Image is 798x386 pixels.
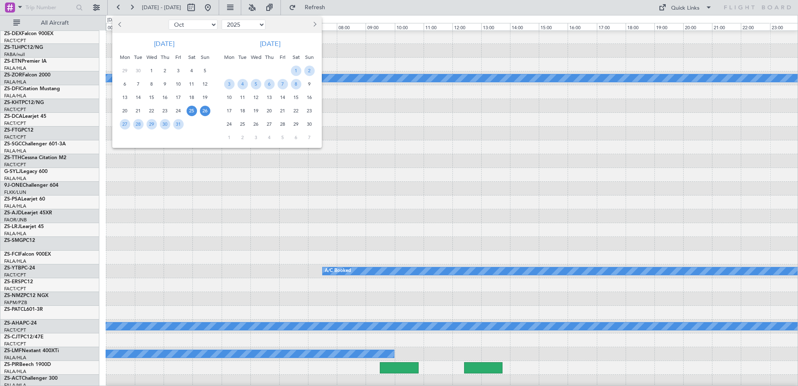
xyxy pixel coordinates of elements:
div: Thu [263,51,276,64]
div: 2-10-2025 [158,64,172,77]
div: 21-11-2025 [276,104,289,117]
span: 7 [133,79,144,89]
div: 3-11-2025 [222,77,236,91]
div: 7-10-2025 [131,77,145,91]
div: 29-11-2025 [289,117,303,131]
span: 17 [224,106,235,116]
div: 25-11-2025 [236,117,249,131]
div: 30-11-2025 [303,117,316,131]
div: 25-10-2025 [185,104,198,117]
div: 10-10-2025 [172,77,185,91]
span: 31 [173,119,184,130]
span: 14 [133,92,144,103]
span: 12 [251,92,261,103]
div: 1-11-2025 [289,64,303,77]
div: 5-12-2025 [276,131,289,144]
div: 1-12-2025 [222,131,236,144]
div: 15-11-2025 [289,91,303,104]
div: Sun [198,51,212,64]
span: 16 [304,92,315,103]
div: Wed [145,51,158,64]
div: 20-10-2025 [118,104,131,117]
span: 10 [173,79,184,89]
span: 23 [304,106,315,116]
span: 27 [120,119,130,130]
span: 15 [146,92,157,103]
span: 30 [133,66,144,76]
div: 4-10-2025 [185,64,198,77]
span: 5 [278,132,288,143]
div: 8-11-2025 [289,77,303,91]
span: 4 [187,66,197,76]
span: 26 [200,106,210,116]
div: 17-10-2025 [172,91,185,104]
span: 13 [120,92,130,103]
button: Next month [310,18,319,31]
span: 28 [278,119,288,130]
div: Wed [249,51,263,64]
div: 19-11-2025 [249,104,263,117]
span: 4 [237,79,248,89]
div: Sat [289,51,303,64]
span: 24 [224,119,235,130]
span: 29 [120,66,130,76]
span: 3 [251,132,261,143]
span: 4 [264,132,275,143]
div: Tue [236,51,249,64]
div: 28-10-2025 [131,117,145,131]
span: 27 [264,119,275,130]
div: 3-12-2025 [249,131,263,144]
div: 17-11-2025 [222,104,236,117]
span: 5 [200,66,210,76]
div: Tue [131,51,145,64]
div: Fri [172,51,185,64]
div: 27-10-2025 [118,117,131,131]
div: 5-11-2025 [249,77,263,91]
span: 8 [146,79,157,89]
div: 30-10-2025 [158,117,172,131]
div: 1-10-2025 [145,64,158,77]
div: 5-10-2025 [198,64,212,77]
select: Select year [222,20,265,30]
span: 15 [291,92,301,103]
div: 14-11-2025 [276,91,289,104]
span: 1 [224,132,235,143]
span: 17 [173,92,184,103]
span: 8 [291,79,301,89]
div: 6-10-2025 [118,77,131,91]
span: 3 [224,79,235,89]
span: 12 [200,79,210,89]
div: 16-10-2025 [158,91,172,104]
span: 2 [160,66,170,76]
div: 7-11-2025 [276,77,289,91]
span: 21 [278,106,288,116]
div: 24-11-2025 [222,117,236,131]
div: Sun [303,51,316,64]
span: 13 [264,92,275,103]
div: 26-10-2025 [198,104,212,117]
div: 31-10-2025 [172,117,185,131]
div: 4-11-2025 [236,77,249,91]
span: 25 [187,106,197,116]
div: 6-12-2025 [289,131,303,144]
span: 19 [251,106,261,116]
span: 3 [173,66,184,76]
span: 29 [291,119,301,130]
div: 18-10-2025 [185,91,198,104]
div: Thu [158,51,172,64]
span: 19 [200,92,210,103]
div: 24-10-2025 [172,104,185,117]
span: 7 [304,132,315,143]
span: 2 [304,66,315,76]
span: 25 [237,119,248,130]
div: 9-11-2025 [303,77,316,91]
span: 6 [291,132,301,143]
div: 23-10-2025 [158,104,172,117]
div: 15-10-2025 [145,91,158,104]
div: 21-10-2025 [131,104,145,117]
div: 2-12-2025 [236,131,249,144]
span: 1 [291,66,301,76]
span: 9 [304,79,315,89]
div: 12-10-2025 [198,77,212,91]
div: 19-10-2025 [198,91,212,104]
